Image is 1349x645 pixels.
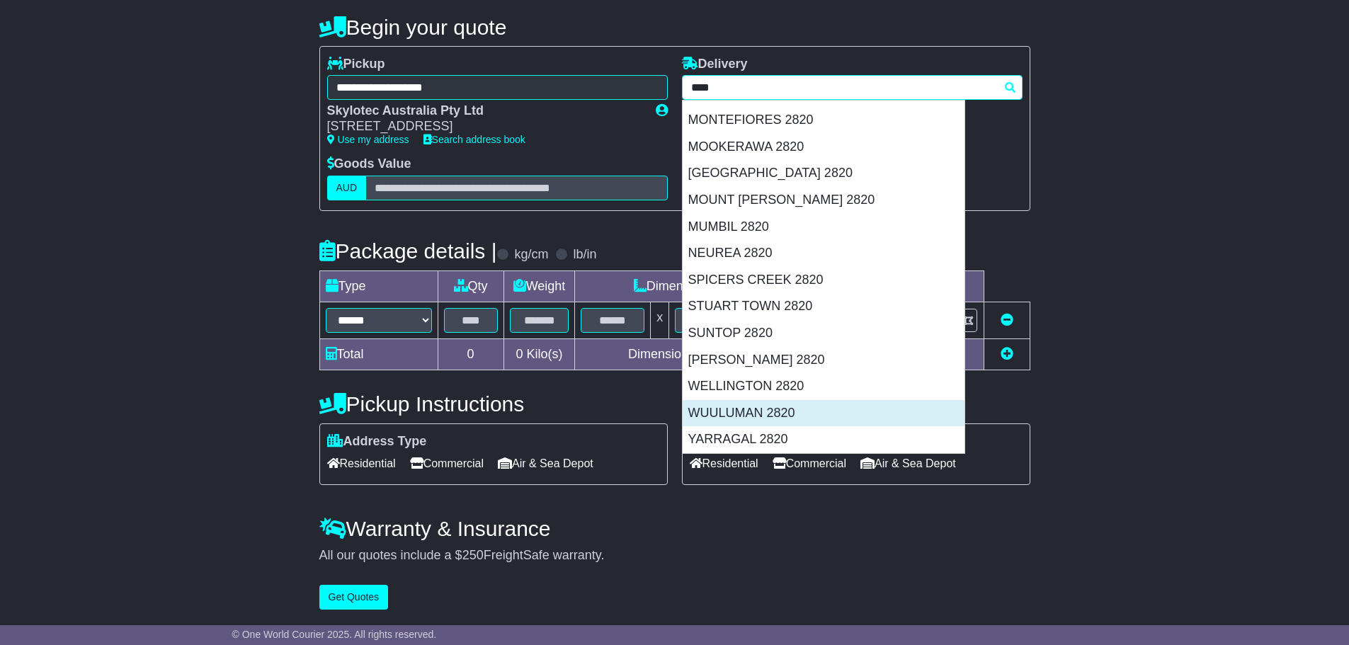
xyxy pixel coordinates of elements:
div: Skylotec Australia Pty Ltd [327,103,642,119]
h4: Pickup Instructions [319,392,668,416]
div: YARRAGAL 2820 [683,426,964,453]
div: MOOKERAWA 2820 [683,134,964,161]
span: © One World Courier 2025. All rights reserved. [232,629,437,640]
span: Commercial [773,452,846,474]
a: Use my address [327,134,409,145]
a: Add new item [1001,347,1013,361]
h4: Package details | [319,239,497,263]
span: 250 [462,548,484,562]
span: 0 [516,347,523,361]
label: AUD [327,176,367,200]
td: Kilo(s) [503,338,575,370]
div: SPICERS CREEK 2820 [683,267,964,294]
div: WUULUMAN 2820 [683,400,964,427]
label: Delivery [682,57,748,72]
label: lb/in [573,247,596,263]
td: Dimensions (L x W x H) [575,270,838,302]
div: STUART TOWN 2820 [683,293,964,320]
a: Remove this item [1001,313,1013,327]
span: Commercial [410,452,484,474]
typeahead: Please provide city [682,75,1023,100]
label: Goods Value [327,156,411,172]
h4: Begin your quote [319,16,1030,39]
div: [GEOGRAPHIC_DATA] 2820 [683,160,964,187]
td: Dimensions in Centimetre(s) [575,338,838,370]
td: 0 [438,338,503,370]
label: Address Type [327,434,427,450]
h4: Warranty & Insurance [319,517,1030,540]
button: Get Quotes [319,585,389,610]
span: Residential [690,452,758,474]
span: Air & Sea Depot [498,452,593,474]
span: Air & Sea Depot [860,452,956,474]
div: [STREET_ADDRESS] [327,119,642,135]
div: SUNTOP 2820 [683,320,964,347]
div: MUMBIL 2820 [683,214,964,241]
div: MOUNT [PERSON_NAME] 2820 [683,187,964,214]
a: Search address book [423,134,525,145]
span: Residential [327,452,396,474]
td: Weight [503,270,575,302]
td: Qty [438,270,503,302]
div: [PERSON_NAME] 2820 [683,347,964,374]
label: kg/cm [514,247,548,263]
div: All our quotes include a $ FreightSafe warranty. [319,548,1030,564]
td: x [651,302,669,338]
label: Pickup [327,57,385,72]
div: MONTEFIORES 2820 [683,107,964,134]
td: Type [319,270,438,302]
td: Total [319,338,438,370]
div: NEUREA 2820 [683,240,964,267]
div: WELLINGTON 2820 [683,373,964,400]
